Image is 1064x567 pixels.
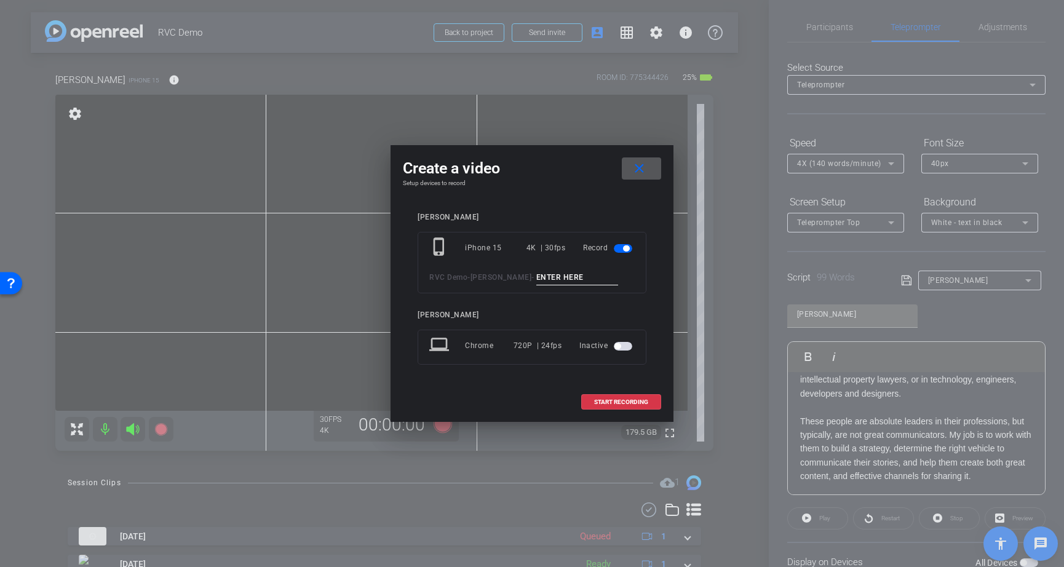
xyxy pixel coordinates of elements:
[583,237,635,259] div: Record
[429,237,451,259] mat-icon: phone_iphone
[536,270,619,285] input: ENTER HERE
[418,213,646,222] div: [PERSON_NAME]
[632,161,647,176] mat-icon: close
[418,311,646,320] div: [PERSON_NAME]
[526,237,566,259] div: 4K | 30fps
[465,335,514,357] div: Chrome
[465,237,526,259] div: iPhone 15
[467,273,470,282] span: -
[429,273,467,282] span: RVC Demo
[403,180,661,187] h4: Setup devices to record
[581,394,661,410] button: START RECORDING
[531,273,534,282] span: -
[470,273,532,282] span: [PERSON_NAME]
[514,335,562,357] div: 720P | 24fps
[403,157,661,180] div: Create a video
[429,335,451,357] mat-icon: laptop
[579,335,635,357] div: Inactive
[594,399,648,405] span: START RECORDING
